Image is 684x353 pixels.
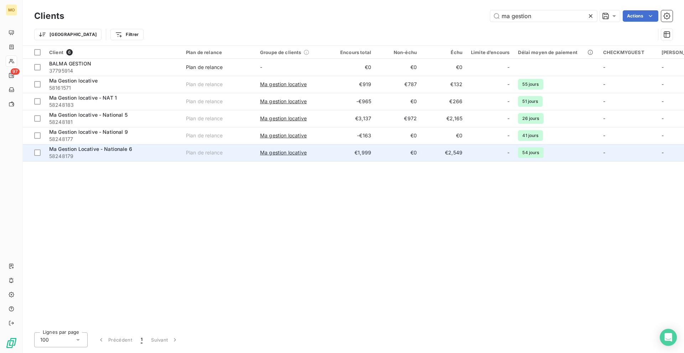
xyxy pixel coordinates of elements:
span: - [603,98,605,104]
span: 41 jours [518,130,543,141]
td: €2,549 [421,144,467,161]
button: Actions [623,10,658,22]
span: 100 [40,336,49,343]
input: Rechercher [490,10,597,22]
span: Ma gestion locative [260,149,307,156]
span: - [603,149,605,156]
td: -€163 [330,127,375,144]
span: Ma Gestion locative - National 5 [49,112,128,118]
div: Plan de relance [186,49,252,55]
span: - [507,64,509,71]
span: Ma Gestion Locative - Nationale 6 [49,146,132,152]
div: Délai moyen de paiement [518,49,594,55]
span: Ma Gestion locative [49,78,98,84]
span: - [662,132,664,138]
div: Non-échu [380,49,417,55]
td: €266 [421,93,467,110]
td: €0 [375,127,421,144]
td: €132 [421,76,467,93]
span: Ma gestion locative [260,115,307,122]
td: €972 [375,110,421,127]
span: - [662,98,664,104]
button: Précédent [93,332,136,347]
div: Plan de relance [186,98,223,105]
span: - [507,115,509,122]
a: 97 [6,70,17,81]
span: 97 [11,68,20,75]
span: 58248177 [49,136,177,143]
span: 37795914 [49,67,177,74]
span: - [507,81,509,88]
div: MO [6,4,17,16]
span: - [507,149,509,156]
img: Logo LeanPay [6,337,17,349]
span: - [507,98,509,105]
td: €0 [330,59,375,76]
span: 55 jours [518,79,543,90]
span: 26 jours [518,113,543,124]
button: 1 [136,332,147,347]
div: Échu [425,49,462,55]
button: Suivant [147,332,183,347]
h3: Clients [34,10,64,22]
span: 58248181 [49,118,177,126]
div: CHECKMYGUEST [603,49,653,55]
td: -€965 [330,93,375,110]
td: €2,165 [421,110,467,127]
td: €0 [375,144,421,161]
span: 54 jours [518,147,543,158]
span: - [260,64,262,70]
td: €0 [421,127,467,144]
td: €3,137 [330,110,375,127]
span: - [603,115,605,121]
div: Plan de relance [186,149,223,156]
div: Encours total [334,49,371,55]
span: Ma gestion locative [260,98,307,105]
span: Client [49,49,63,55]
span: - [603,132,605,138]
td: €787 [375,76,421,93]
td: €919 [330,76,375,93]
span: 58248179 [49,153,177,160]
td: €0 [375,59,421,76]
div: Open Intercom Messenger [660,329,677,346]
span: 58161571 [49,84,177,91]
span: Ma Gestion locative - NAT 1 [49,95,117,101]
span: 58248183 [49,101,177,109]
span: Groupe de clients [260,49,301,55]
span: - [603,64,605,70]
span: - [662,64,664,70]
span: 51 jours [518,96,542,107]
td: €0 [375,93,421,110]
span: - [507,132,509,139]
span: - [662,149,664,156]
div: Plan de relance [186,115,223,122]
span: - [662,115,664,121]
div: Plan de relance [186,132,223,139]
span: BALMA GESTION [49,60,91,67]
span: 1 [141,336,142,343]
div: Plan de relance [186,81,223,88]
button: Filtrer [110,29,143,40]
td: €1,999 [330,144,375,161]
span: - [662,81,664,87]
div: Limite d’encours [471,49,509,55]
span: Ma Gestion locative - National 9 [49,129,128,135]
span: - [603,81,605,87]
span: Ma gestion locative [260,132,307,139]
button: [GEOGRAPHIC_DATA] [34,29,102,40]
span: Ma gestion locative [260,81,307,88]
span: 6 [66,49,73,56]
div: Plan de relance [186,64,223,71]
td: €0 [421,59,467,76]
